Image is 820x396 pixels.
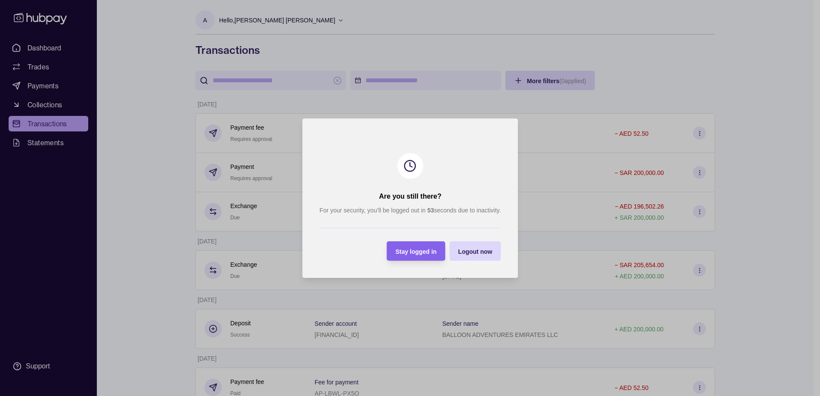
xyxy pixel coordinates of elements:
[387,241,445,261] button: Stay logged in
[427,207,434,214] strong: 53
[449,241,501,261] button: Logout now
[319,206,501,215] p: For your security, you’ll be logged out in seconds due to inactivity.
[458,248,492,255] span: Logout now
[395,248,436,255] span: Stay logged in
[379,192,441,201] h2: Are you still there?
